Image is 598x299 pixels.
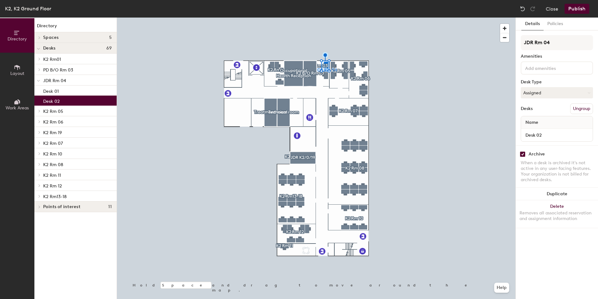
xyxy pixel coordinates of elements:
[544,18,567,30] button: Policies
[516,200,598,228] button: DeleteRemoves all associated reservation and assignment information
[6,105,29,111] span: Work Areas
[521,18,544,30] button: Details
[522,131,591,139] input: Unnamed desk
[43,130,62,135] span: K2 Rm 19
[43,151,62,157] span: K2 Rm 10
[43,35,59,40] span: Spaces
[570,103,593,114] button: Ungroup
[34,23,117,32] h1: Directory
[516,188,598,200] button: Duplicate
[494,283,509,293] button: Help
[521,54,593,59] div: Amenities
[519,210,594,222] div: Removes all associated reservation and assignment information
[521,87,593,98] button: Assigned
[106,46,112,51] span: 69
[546,4,558,14] button: Close
[565,4,589,14] button: Publish
[519,6,526,12] img: Undo
[5,5,51,13] div: K2, K2 Ground Floor
[43,183,62,189] span: K2 Rm 12
[43,204,80,209] span: Points of interest
[109,35,112,40] span: 5
[43,141,63,146] span: K2 Rm 07
[524,64,580,71] input: Add amenities
[43,97,60,104] p: Desk 02
[529,152,545,157] div: Archive
[522,117,541,128] span: Name
[43,194,67,199] span: K2 Rm13-18
[521,160,593,183] div: When a desk is archived it's not active in any user-facing features. Your organization is not bil...
[43,57,61,62] span: K2 Rm01
[521,106,533,111] div: Desks
[43,162,63,167] span: K2 Rm 08
[521,80,593,85] div: Desk Type
[10,71,24,76] span: Layout
[43,119,63,125] span: K2 Rm 06
[530,6,536,12] img: Redo
[43,109,63,114] span: K2 Rm 05
[43,87,59,94] p: Desk 01
[108,204,112,209] span: 11
[43,46,55,51] span: Desks
[8,36,27,42] span: Directory
[43,67,73,73] span: PD B/O Rm 03
[43,78,66,83] span: JDR Rm 04
[43,173,61,178] span: K2 Rm 11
